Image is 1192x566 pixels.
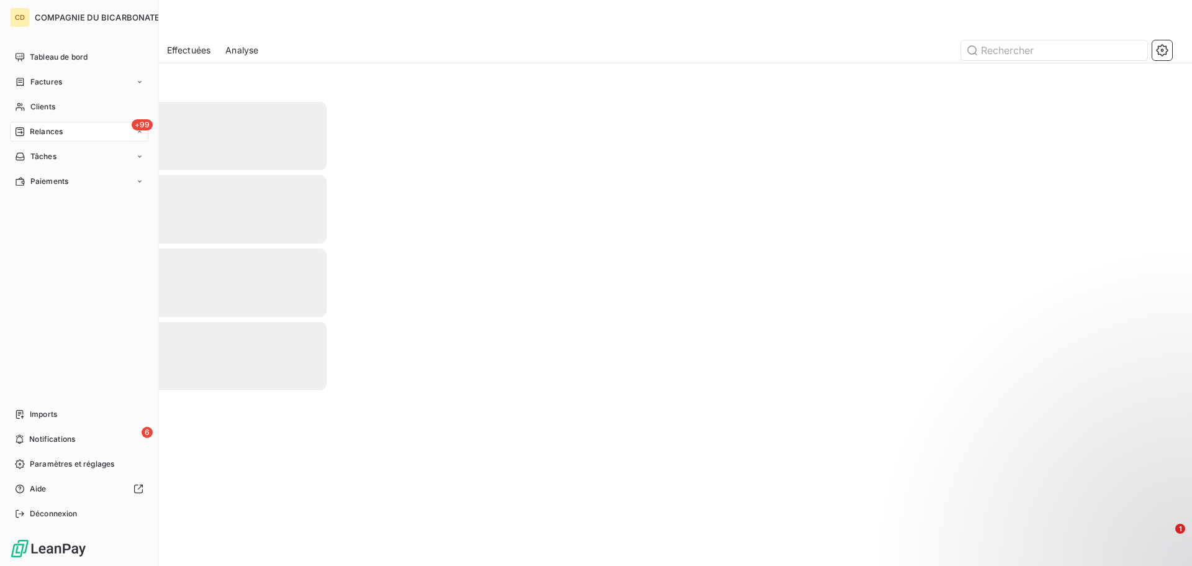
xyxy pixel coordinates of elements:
[30,52,88,63] span: Tableau de bord
[10,539,87,559] img: Logo LeanPay
[35,12,160,22] span: COMPAGNIE DU BICARBONATE
[30,126,63,137] span: Relances
[30,409,57,420] span: Imports
[10,479,148,499] a: Aide
[142,427,153,438] span: 6
[225,44,258,57] span: Analyse
[1175,524,1185,534] span: 1
[30,176,68,187] span: Paiements
[1150,524,1180,554] iframe: Intercom live chat
[132,119,153,130] span: +99
[29,434,75,445] span: Notifications
[167,44,211,57] span: Effectuées
[30,151,56,162] span: Tâches
[30,101,55,112] span: Clients
[10,7,30,27] div: CD
[30,459,114,470] span: Paramètres et réglages
[944,445,1192,532] iframe: Intercom notifications message
[30,76,62,88] span: Factures
[30,508,78,519] span: Déconnexion
[30,483,47,495] span: Aide
[961,40,1147,60] input: Rechercher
